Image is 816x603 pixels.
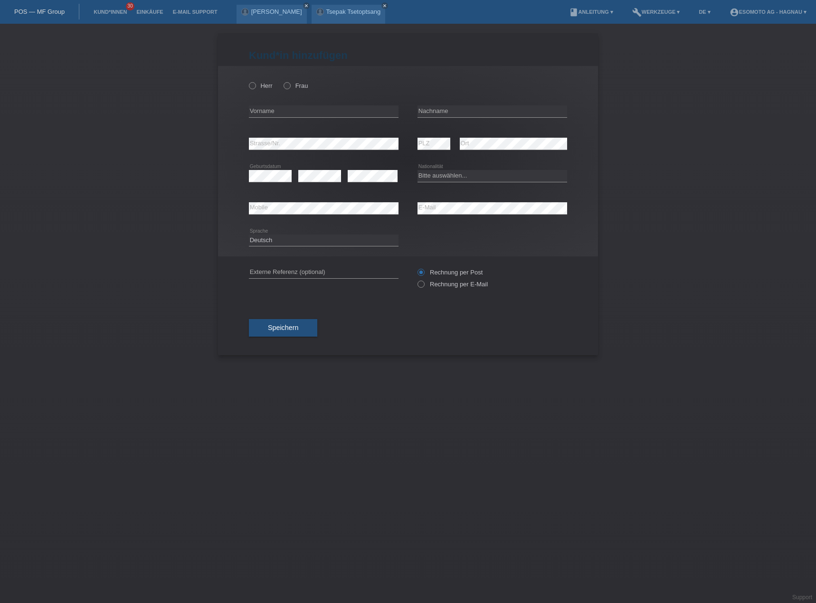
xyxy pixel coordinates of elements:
i: book [569,8,579,17]
a: account_circleEsomoto AG - Hagnau ▾ [725,9,811,15]
a: close [303,2,310,9]
input: Rechnung per E-Mail [417,281,424,292]
a: bookAnleitung ▾ [564,9,618,15]
a: close [381,2,388,9]
a: E-Mail Support [168,9,222,15]
input: Herr [249,82,255,88]
a: Einkäufe [132,9,168,15]
i: build [632,8,642,17]
button: Speichern [249,319,317,337]
i: close [382,3,387,8]
a: DE ▾ [694,9,715,15]
a: Support [792,594,812,601]
span: 30 [126,2,134,10]
a: [PERSON_NAME] [251,8,302,15]
h1: Kund*in hinzufügen [249,49,567,61]
label: Rechnung per E-Mail [417,281,488,288]
label: Herr [249,82,273,89]
i: close [304,3,309,8]
a: Tsepak Tsetoptsang [326,8,381,15]
span: Speichern [268,324,298,331]
i: account_circle [730,8,739,17]
a: Kund*innen [89,9,132,15]
label: Rechnung per Post [417,269,483,276]
input: Frau [284,82,290,88]
a: POS — MF Group [14,8,65,15]
input: Rechnung per Post [417,269,424,281]
label: Frau [284,82,308,89]
a: buildWerkzeuge ▾ [627,9,685,15]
